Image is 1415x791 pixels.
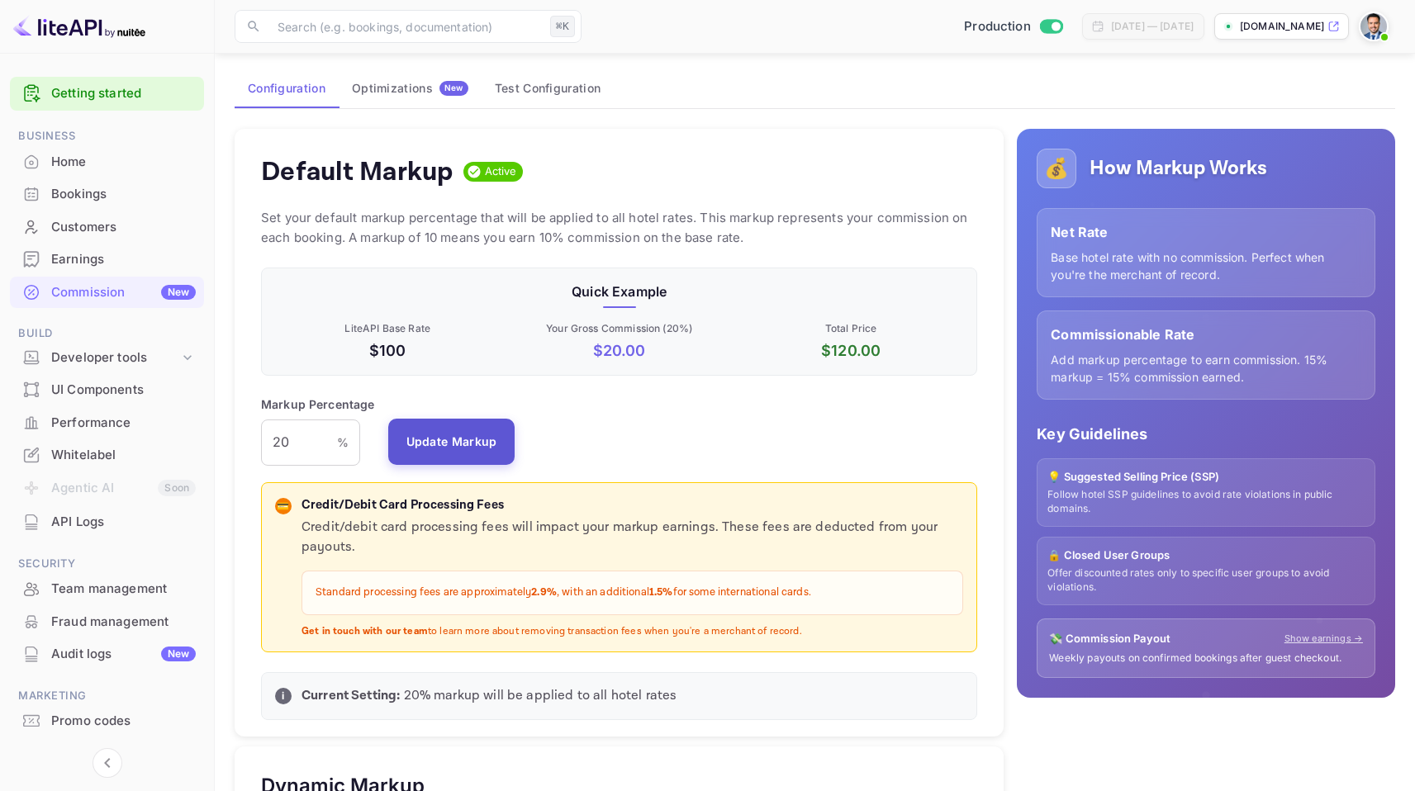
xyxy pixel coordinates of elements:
p: i [282,689,284,703]
p: $ 20.00 [506,339,731,362]
p: Standard processing fees are approximately , with an additional for some international cards. [316,585,949,601]
div: Home [10,146,204,178]
a: Whitelabel [10,439,204,470]
span: Active [478,163,524,180]
button: Collapse navigation [93,748,122,778]
strong: Get in touch with our team [302,625,428,637]
div: Promo codes [10,705,204,737]
div: New [161,285,196,300]
div: Earnings [51,250,196,269]
div: Bookings [10,178,204,211]
span: Build [10,324,204,343]
div: Performance [51,414,196,433]
a: Bookings [10,178,204,209]
strong: 1.5% [649,585,673,599]
div: Switch to Sandbox mode [957,17,1069,36]
p: Commissionable Rate [1051,324,1361,344]
p: Key Guidelines [1037,423,1375,445]
a: Show earnings → [1284,632,1363,646]
div: Commission [51,283,196,302]
div: Team management [51,580,196,599]
p: Markup Percentage [261,395,375,413]
h4: Default Markup [261,155,453,188]
div: Earnings [10,244,204,276]
a: CommissionNew [10,277,204,307]
div: UI Components [51,381,196,400]
div: Developer tools [10,343,204,372]
a: API Logs [10,506,204,537]
div: Customers [10,211,204,244]
a: Performance [10,407,204,438]
p: $100 [275,339,500,362]
input: 0 [261,419,337,466]
p: 💳 [277,499,289,514]
button: Test Configuration [482,69,614,108]
a: Fraud management [10,606,204,637]
a: Customers [10,211,204,242]
span: Security [10,555,204,573]
span: New [439,83,468,93]
p: Weekly payouts on confirmed bookings after guest checkout. [1049,651,1363,665]
p: 🔒 Closed User Groups [1047,547,1365,564]
p: [DOMAIN_NAME] [1240,19,1324,34]
img: Santiago Moran Labat [1360,13,1387,40]
span: Marketing [10,687,204,705]
a: UI Components [10,374,204,405]
a: Promo codes [10,705,204,736]
p: Base hotel rate with no commission. Perfect when you're the merchant of record. [1051,249,1361,283]
p: 20 % markup will be applied to all hotel rates [302,686,963,706]
p: Add markup percentage to earn commission. 15% markup = 15% commission earned. [1051,351,1361,386]
p: to learn more about removing transaction fees when you're a merchant of record. [302,625,963,639]
a: Getting started [51,84,196,103]
p: LiteAPI Base Rate [275,321,500,336]
p: Credit/debit card processing fees will impact your markup earnings. These fees are deducted from ... [302,518,963,557]
p: 💸 Commission Payout [1049,631,1170,647]
span: Production [964,17,1031,36]
p: Offer discounted rates only to specific user groups to avoid violations. [1047,566,1365,594]
p: $ 120.00 [738,339,963,362]
div: Bookings [51,185,196,204]
div: Developer tools [51,348,179,367]
p: 💰 [1044,154,1069,183]
h5: How Markup Works [1090,155,1267,182]
a: Audit logsNew [10,638,204,669]
div: CommissionNew [10,277,204,309]
div: Whitelabel [10,439,204,471]
p: Total Price [738,321,963,336]
div: UI Components [10,374,204,406]
div: Fraud management [51,613,196,632]
p: Net Rate [1051,222,1361,242]
button: Configuration [235,69,339,108]
img: LiteAPI logo [13,13,145,40]
div: New [161,647,196,661]
div: Whitelabel [51,446,196,465]
a: Team management [10,573,204,604]
div: Fraud management [10,606,204,638]
p: % [337,433,349,451]
p: 💡 Suggested Selling Price (SSP) [1047,469,1365,485]
div: Audit logs [51,645,196,664]
p: Follow hotel SSP guidelines to avoid rate violations in public domains. [1047,488,1365,516]
div: Optimizations [352,81,468,96]
strong: Current Setting: [302,687,400,704]
p: Your Gross Commission ( 20 %) [506,321,731,336]
a: Earnings [10,244,204,274]
div: Home [51,153,196,172]
div: Customers [51,218,196,237]
div: [DATE] — [DATE] [1111,19,1194,34]
span: Business [10,127,204,145]
p: Set your default markup percentage that will be applied to all hotel rates. This markup represent... [261,208,977,248]
a: Home [10,146,204,177]
div: ⌘K [550,16,575,37]
p: Credit/Debit Card Processing Fees [302,496,963,515]
div: API Logs [10,506,204,538]
p: Quick Example [275,282,963,301]
div: Promo codes [51,712,196,731]
div: Team management [10,573,204,605]
div: Audit logsNew [10,638,204,670]
strong: 2.9% [531,585,557,599]
input: Search (e.g. bookings, documentation) [268,10,544,43]
div: API Logs [51,513,196,532]
button: Update Markup [388,419,515,465]
div: Getting started [10,77,204,111]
